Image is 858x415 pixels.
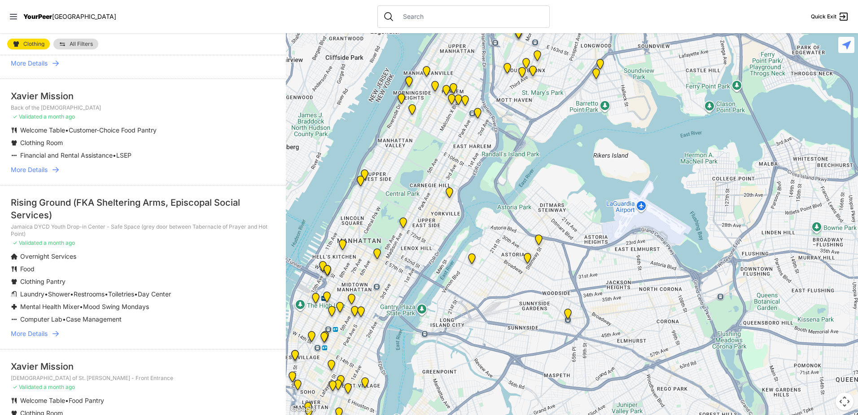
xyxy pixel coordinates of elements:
div: Maryhouse [335,375,346,389]
div: Bowery Campus [327,380,338,395]
div: Rising Ground (FKA Sheltering Arms, Episcopal Social Services) [11,196,275,221]
span: • [65,126,69,134]
span: Day Center [138,290,171,298]
div: Bronx Youth Center (BYC) [532,50,543,65]
span: Overnight Services [20,252,76,260]
span: Case Management [66,315,122,323]
div: Greater New York City [349,306,360,320]
span: Toiletries [108,290,134,298]
div: Greenwich Village [289,350,301,364]
span: Clothing Pantry [20,278,66,285]
a: Clothing [7,39,50,49]
span: Shower [48,290,70,298]
p: [DEMOGRAPHIC_DATA] of St. [PERSON_NAME] - Front Entrance [11,375,275,382]
div: East Harlem [460,95,471,110]
span: • [65,397,69,404]
span: a month ago [44,239,75,246]
div: The Cathedral Church of St. John the Divine [407,104,418,119]
span: LSEP [116,151,131,159]
span: More Details [11,329,48,338]
a: More Details [11,329,275,338]
span: More Details [11,165,48,174]
div: Church of the Village [306,331,317,345]
div: Fancy Thrift Shop [466,253,477,268]
div: Antonio Olivieri Drop-in Center [321,291,333,306]
span: Quick Exit [811,13,836,20]
img: Google [288,403,318,415]
span: ✓ Validated [13,239,42,246]
div: Woodside Youth Drop-in Center [562,309,573,323]
span: Financial and Rental Assistance [20,151,113,159]
div: Main Location [472,108,483,122]
span: • [62,315,66,323]
div: Church of St. Francis Xavier - Front Entrance [320,331,331,345]
div: Back of the Church [319,332,330,346]
div: Avenue Church [444,187,455,202]
input: Search [398,12,544,21]
div: Manhattan [403,76,415,91]
a: All Filters [53,39,98,49]
div: Xavier Mission [11,360,275,373]
div: Xavier Mission [11,90,275,102]
div: Mainchance Adult Drop-in Center [355,306,367,321]
div: Main Location, SoHo, DYCD Youth Drop-in Center [292,380,303,394]
p: Back of the [DEMOGRAPHIC_DATA] [11,104,275,111]
span: ✓ Validated [13,113,42,120]
span: • [113,151,116,159]
span: Customer-Choice Food Pantry [69,126,157,134]
span: a month ago [44,384,75,390]
span: Welcome Table [20,397,65,404]
span: Mood Swing Mondays [83,303,149,310]
span: YourPeer [23,13,52,20]
a: Open this area in Google Maps (opens a new window) [288,403,318,415]
div: Chelsea [310,293,321,307]
span: • [70,290,74,298]
div: Headquarters [334,302,346,316]
div: Harm Reduction Center [502,63,513,77]
div: Manhattan [453,94,464,109]
span: Laundry [20,290,44,298]
span: ✓ Validated [13,384,42,390]
div: Bronx [513,27,525,42]
span: Clothing Room [20,139,63,146]
div: The Bronx [521,58,532,72]
div: New Location, Headquarters [326,306,337,320]
span: Computer Lab [20,315,62,323]
span: • [44,290,48,298]
span: • [105,290,108,298]
span: More Details [11,59,48,68]
div: South Bronx NeON Works [513,28,524,42]
div: Manhattan [359,377,371,392]
div: 9th Avenue Drop-in Center [337,239,348,254]
div: Metro Baptist Church [322,265,333,279]
span: Food [20,265,35,273]
div: The Bronx Pride Center [527,66,538,80]
span: Mental Health Mixer [20,303,79,310]
a: More Details [11,59,275,68]
span: a month ago [44,113,75,120]
span: All Filters [70,41,93,47]
a: Quick Exit [811,11,849,22]
div: Living Room 24-Hour Drop-In Center [595,59,606,73]
div: Uptown/Harlem DYCD Youth Drop-in Center [441,85,452,99]
span: Clothing [23,41,44,47]
a: More Details [11,165,275,174]
div: Manhattan [448,83,459,97]
div: The PILLARS – Holistic Recovery Support [429,81,441,95]
div: Manhattan [398,217,409,232]
div: New York [317,261,328,275]
a: YourPeer[GEOGRAPHIC_DATA] [23,14,116,19]
span: • [79,303,83,310]
div: Ford Hall [396,93,407,108]
div: Pathways Adult Drop-In Program [359,169,370,184]
span: Welcome Table [20,126,65,134]
div: Harvey Milk High School [326,360,337,374]
div: St. Joseph House [333,380,344,394]
span: • [134,290,138,298]
div: University Community Social Services (UCSS) [342,383,354,397]
span: Food Pantry [69,397,104,404]
span: Restrooms [74,290,105,298]
span: [GEOGRAPHIC_DATA] [52,13,116,20]
button: Map camera controls [836,393,854,411]
p: Jamaica DYCD Youth Drop-in Center - Safe Space (grey door between Tabernacle of Prayer and Hot Po... [11,223,275,238]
